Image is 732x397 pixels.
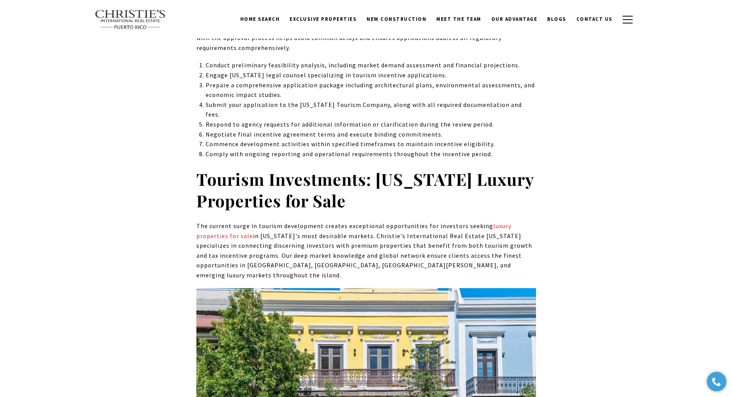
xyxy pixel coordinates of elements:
strong: Tourism Investments: [US_STATE] Luxury Properties for Sale [196,168,534,212]
p: Submit your application to the [US_STATE] Tourism Company, along with all required documentation ... [206,100,536,120]
span: New Construction [367,16,426,22]
a: Blogs [542,12,571,27]
p: Negotiate final incentive agreement terms and execute binding commitments. [206,130,536,140]
img: Christie's International Real Estate text transparent background [95,10,166,30]
p: Respond to agency requests for additional information or clarification during the review period. [206,120,536,130]
p: Commence development activities within specified timeframes to maintain incentive eligibility. [206,139,536,149]
a: luxury properties for sale [196,222,511,240]
a: Meet the Team [431,12,486,27]
a: Our Advantage [486,12,543,27]
a: New Construction [362,12,431,27]
p: Conduct preliminary feasibility analysis, including market demand assessment and financial projec... [206,60,536,70]
a: Home Search [235,12,285,27]
span: Contact Us [576,16,613,22]
span: Our Advantage [491,16,538,22]
span: Exclusive Properties [290,16,357,22]
a: Exclusive Properties [285,12,362,27]
p: Prepare a comprehensive application package including architectural plans, environmental assessme... [206,80,536,100]
p: The current surge in tourism development creates exceptional opportunities for investors seeking ... [196,221,536,280]
p: Comply with ongoing reporting and operational requirements throughout the incentive period. [206,149,536,159]
p: Engage [US_STATE] legal counsel specializing in tourism incentive applications. [206,70,536,80]
span: Blogs [547,16,566,22]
